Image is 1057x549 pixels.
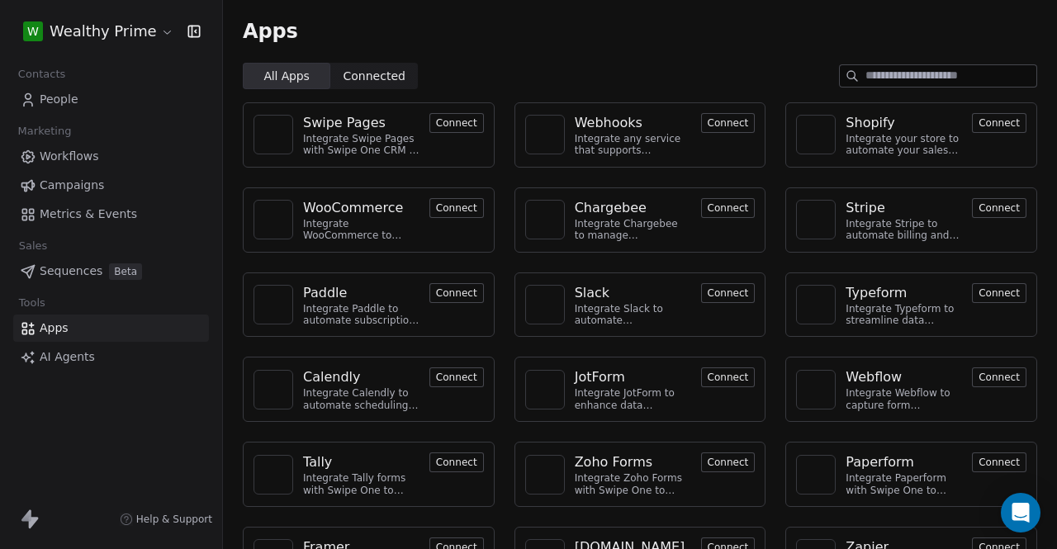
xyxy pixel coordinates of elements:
[701,200,756,215] a: Connect
[701,113,756,133] button: Connect
[972,115,1026,130] a: Connect
[254,200,293,239] a: NA
[303,113,419,133] a: Swipe Pages
[20,17,176,45] button: WWealthy Prime
[701,115,756,130] a: Connect
[50,21,157,42] span: Wealthy Prime
[303,367,360,387] div: Calendly
[11,119,78,144] span: Marketing
[701,198,756,218] button: Connect
[846,198,884,218] div: Stripe
[846,113,962,133] a: Shopify
[303,283,419,303] a: Paddle
[303,367,419,387] a: Calendly
[136,513,212,526] span: Help & Support
[575,198,647,218] div: Chargebee
[533,377,557,402] img: NA
[846,303,962,327] div: Integrate Typeform to streamline data collection and customer engagement.
[701,367,756,387] button: Connect
[525,285,565,324] a: NA
[13,201,209,228] a: Metrics & Events
[303,133,419,157] div: Integrate Swipe Pages with Swipe One CRM to capture lead data.
[40,319,69,337] span: Apps
[429,200,484,215] a: Connect
[303,198,403,218] div: WooCommerce
[575,387,691,411] div: Integrate JotForm to enhance data collection and improve customer engagement.
[13,315,209,342] a: Apps
[303,387,419,411] div: Integrate Calendly to automate scheduling and event management.
[40,348,95,366] span: AI Agents
[575,113,691,133] a: Webhooks
[701,452,756,472] button: Connect
[344,68,405,85] span: Connected
[243,19,298,44] span: Apps
[12,234,55,258] span: Sales
[575,452,691,472] a: Zoho Forms
[11,62,73,87] span: Contacts
[303,452,332,472] div: Tally
[796,200,836,239] a: NA
[803,207,828,232] img: NA
[846,367,902,387] div: Webflow
[12,291,52,315] span: Tools
[429,369,484,385] a: Connect
[429,452,484,472] button: Connect
[303,472,419,496] div: Integrate Tally forms with Swipe One to capture form data.
[846,283,962,303] a: Typeform
[13,172,209,199] a: Campaigns
[972,369,1026,385] a: Connect
[575,367,625,387] div: JotForm
[846,367,962,387] a: Webflow
[303,113,386,133] div: Swipe Pages
[40,263,102,280] span: Sequences
[701,283,756,303] button: Connect
[972,200,1026,215] a: Connect
[254,115,293,154] a: NA
[303,198,419,218] a: WooCommerce
[972,454,1026,470] a: Connect
[533,207,557,232] img: NA
[261,462,286,487] img: NA
[972,198,1026,218] button: Connect
[796,115,836,154] a: NA
[429,115,484,130] a: Connect
[303,218,419,242] div: Integrate WooCommerce to manage orders and customer data
[972,367,1026,387] button: Connect
[803,292,828,317] img: NA
[303,283,347,303] div: Paddle
[40,148,99,165] span: Workflows
[525,200,565,239] a: NA
[109,263,142,280] span: Beta
[13,343,209,371] a: AI Agents
[429,113,484,133] button: Connect
[261,207,286,232] img: NA
[796,370,836,409] a: NA
[303,303,419,327] div: Integrate Paddle to automate subscription management and customer engagement.
[27,23,39,40] span: W
[254,455,293,495] a: NA
[972,113,1026,133] button: Connect
[575,452,652,472] div: Zoho Forms
[13,143,209,170] a: Workflows
[525,115,565,154] a: NA
[533,292,557,317] img: NA
[429,198,484,218] button: Connect
[846,387,962,411] div: Integrate Webflow to capture form submissions and automate customer engagement.
[972,285,1026,301] a: Connect
[1001,493,1040,532] div: Open Intercom Messenger
[701,369,756,385] a: Connect
[575,283,609,303] div: Slack
[13,86,209,113] a: People
[429,283,484,303] button: Connect
[40,91,78,108] span: People
[803,377,828,402] img: NA
[429,285,484,301] a: Connect
[261,377,286,402] img: NA
[796,455,836,495] a: NA
[261,122,286,147] img: NA
[429,367,484,387] button: Connect
[575,218,691,242] div: Integrate Chargebee to manage subscription billing and customer data.
[303,452,419,472] a: Tally
[120,513,212,526] a: Help & Support
[701,454,756,470] a: Connect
